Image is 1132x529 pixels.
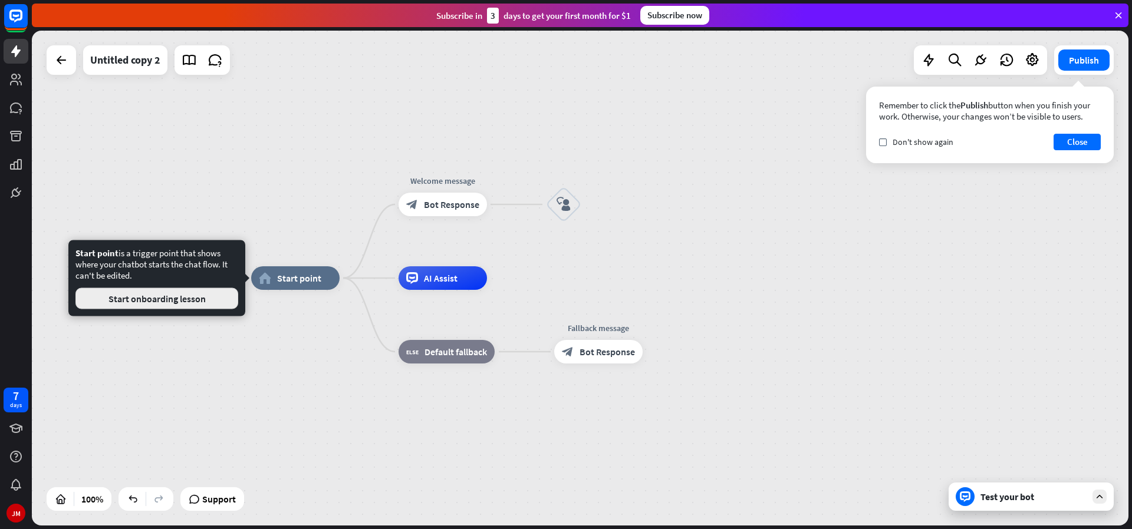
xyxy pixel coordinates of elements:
span: Publish [960,100,988,111]
a: 7 days [4,388,28,412]
div: Subscribe in days to get your first month for $1 [436,8,631,24]
span: Bot Response [580,346,635,358]
div: 100% [78,490,107,508]
span: Default fallback [424,346,487,358]
div: Fallback message [545,322,651,334]
div: Untitled copy 2 [90,45,160,75]
div: Subscribe now [640,6,709,25]
div: is a trigger point that shows where your chatbot starts the chat flow. It can't be edited. [75,247,238,309]
button: Start onboarding lesson [75,288,238,309]
i: block_fallback [406,346,419,358]
span: Bot Response [424,199,479,210]
button: Close [1054,134,1101,150]
i: block_bot_response [562,346,574,358]
div: 7 [13,391,19,401]
div: 3 [487,8,499,24]
i: block_user_input [557,197,571,211]
div: JM [6,504,25,523]
span: AI Assist [424,272,458,284]
div: Remember to click the button when you finish your work. Otherwise, your changes won’t be visible ... [879,100,1101,122]
div: days [10,401,22,409]
button: Open LiveChat chat widget [9,5,45,40]
span: Don't show again [893,137,953,147]
div: Test your bot [980,491,1087,502]
i: block_bot_response [406,199,418,210]
span: Support [202,490,236,508]
div: Welcome message [390,175,496,187]
span: Start point [277,272,321,284]
span: Start point [75,247,119,259]
button: Publish [1058,49,1110,71]
i: home_2 [259,272,271,284]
